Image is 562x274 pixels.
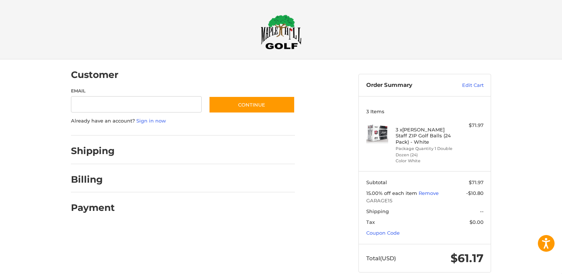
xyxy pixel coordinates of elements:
[480,208,484,214] span: --
[366,108,484,114] h3: 3 Items
[71,88,202,94] label: Email
[454,122,484,129] div: $71.97
[71,174,114,185] h2: Billing
[446,82,484,89] a: Edit Cart
[71,145,115,157] h2: Shipping
[136,118,166,124] a: Sign in now
[470,219,484,225] span: $0.00
[366,230,400,236] a: Coupon Code
[366,255,396,262] span: Total (USD)
[396,127,452,145] h4: 3 x [PERSON_NAME] Staff ZIP Golf Balls (24 Pack) - White
[366,179,387,185] span: Subtotal
[451,251,484,265] span: $61.17
[71,69,118,81] h2: Customer
[366,208,389,214] span: Shipping
[466,190,484,196] span: -$10.80
[469,179,484,185] span: $71.97
[261,14,302,49] img: Maple Hill Golf
[366,219,375,225] span: Tax
[366,190,419,196] span: 15.00% off each item
[71,117,295,125] p: Already have an account?
[396,158,452,164] li: Color White
[396,146,452,158] li: Package Quantity 1 Double Dozen (24)
[71,202,115,213] h2: Payment
[209,96,295,113] button: Continue
[366,82,446,89] h3: Order Summary
[419,190,439,196] a: Remove
[366,197,484,205] span: GARAGE15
